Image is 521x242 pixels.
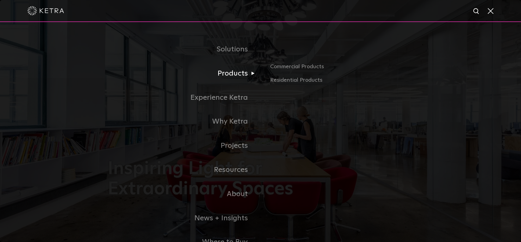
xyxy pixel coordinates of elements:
[27,6,64,15] img: ketra-logo-2019-white
[473,8,480,15] img: search icon
[108,206,261,230] a: News + Insights
[108,37,261,61] a: Solutions
[108,134,261,158] a: Projects
[270,62,413,76] a: Commercial Products
[108,182,261,206] a: About
[108,86,261,110] a: Experience Ketra
[108,110,261,134] a: Why Ketra
[270,76,413,85] a: Residential Products
[108,158,261,182] a: Resources
[108,61,261,86] a: Products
